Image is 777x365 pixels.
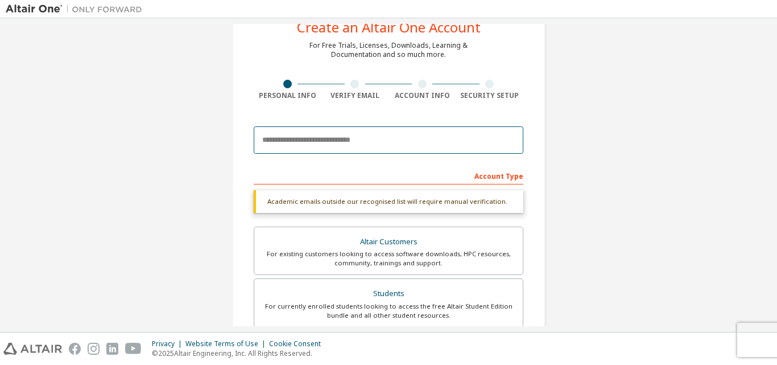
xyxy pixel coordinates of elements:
div: For existing customers looking to access software downloads, HPC resources, community, trainings ... [261,249,516,268]
div: Website Terms of Use [185,339,269,348]
img: linkedin.svg [106,343,118,355]
img: youtube.svg [125,343,142,355]
div: Cookie Consent [269,339,328,348]
div: Account Info [388,91,456,100]
img: altair_logo.svg [3,343,62,355]
img: facebook.svg [69,343,81,355]
img: Altair One [6,3,148,15]
div: For Free Trials, Licenses, Downloads, Learning & Documentation and so much more. [309,41,468,59]
div: Altair Customers [261,234,516,250]
p: © 2025 Altair Engineering, Inc. All Rights Reserved. [152,348,328,358]
div: Verify Email [321,91,389,100]
div: Create an Altair One Account [297,20,481,34]
div: Academic emails outside our recognised list will require manual verification. [254,190,523,213]
div: For currently enrolled students looking to access the free Altair Student Edition bundle and all ... [261,302,516,320]
div: Students [261,286,516,302]
div: Personal Info [254,91,321,100]
div: Security Setup [456,91,524,100]
div: Account Type [254,166,523,184]
img: instagram.svg [88,343,100,355]
div: Privacy [152,339,185,348]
